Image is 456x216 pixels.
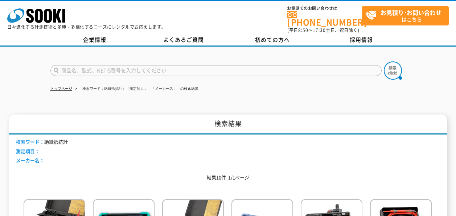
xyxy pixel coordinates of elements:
[50,65,382,76] input: 商品名、型式、NETIS番号を入力してください
[287,27,359,33] span: (平日 ～ 土日、祝日除く)
[16,138,44,145] span: 検索ワード：
[298,27,308,33] span: 8:50
[50,87,72,91] a: トップページ
[287,11,362,26] a: [PHONE_NUMBER]
[384,61,402,80] img: btn_search.png
[362,6,449,25] a: お見積り･お問い合わせはこちら
[16,138,68,146] li: 絶縁抵抗計
[16,148,40,155] span: 測定項目：
[381,8,441,17] strong: お見積り･お問い合わせ
[313,27,326,33] span: 17:30
[73,85,198,93] li: 「検索ワード：絶縁抵抗計」「測定項目：」「メーカー名：」の検索結果
[366,7,448,25] span: はこちら
[287,6,362,11] span: お電話でのお問い合わせは
[228,35,317,45] a: 初めての方へ
[7,25,166,29] p: 日々進化する計測技術と多種・多様化するニーズにレンタルでお応えします。
[16,157,44,164] span: メーカー名：
[16,174,440,181] p: 結果10件 1/1ページ
[139,35,228,45] a: よくあるご質問
[255,36,290,44] span: 初めての方へ
[9,115,447,135] h1: 検索結果
[50,35,139,45] a: 企業情報
[317,35,406,45] a: 採用情報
